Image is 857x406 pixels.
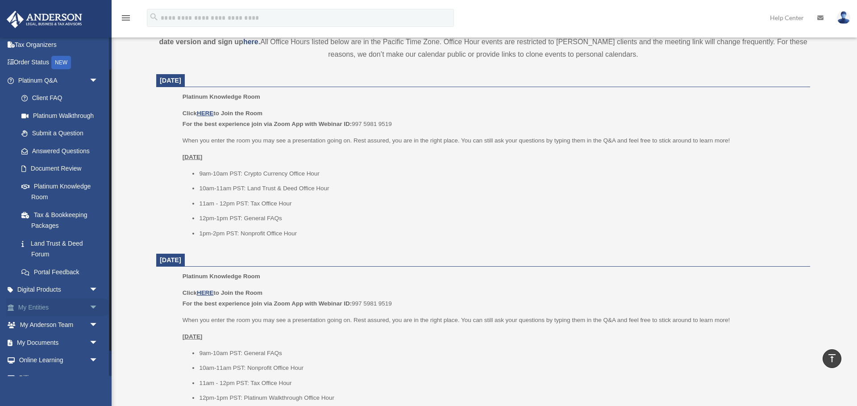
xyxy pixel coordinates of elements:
li: 10am-11am PST: Land Trust & Deed Office Hour [199,183,804,194]
span: arrow_drop_down [89,71,107,90]
a: Digital Productsarrow_drop_down [6,281,112,299]
i: vertical_align_top [827,353,837,364]
a: Client FAQ [12,89,112,107]
i: menu [121,13,131,23]
img: User Pic [837,11,850,24]
li: 12pm-1pm PST: Platinum Walkthrough Office Hour [199,393,804,403]
div: All Office Hours listed below are in the Pacific Time Zone. Office Hour events are restricted to ... [156,23,810,61]
li: 11am - 12pm PST: Tax Office Hour [199,198,804,209]
a: My Anderson Teamarrow_drop_down [6,316,112,334]
a: here [243,38,258,46]
span: arrow_drop_down [89,369,107,387]
a: Platinum Walkthrough [12,107,112,125]
p: When you enter the room you may see a presentation going on. Rest assured, you are in the right p... [183,135,804,146]
li: 10am-11am PST: Nonprofit Office Hour [199,363,804,373]
strong: . [258,38,260,46]
a: My Documentsarrow_drop_down [6,334,112,352]
u: [DATE] [183,154,203,160]
b: For the best experience join via Zoom App with Webinar ID: [183,300,352,307]
span: Platinum Knowledge Room [183,273,260,280]
a: menu [121,16,131,23]
div: NEW [51,56,71,69]
a: Tax Organizers [6,36,112,54]
a: Platinum Q&Aarrow_drop_down [6,71,112,89]
a: Tax & Bookkeeping Packages [12,206,112,234]
u: [DATE] [183,333,203,340]
span: arrow_drop_down [89,298,107,317]
li: 9am-10am PST: Crypto Currency Office Hour [199,168,804,179]
li: 9am-10am PST: General FAQs [199,348,804,359]
a: Billingarrow_drop_down [6,369,112,387]
a: My Entitiesarrow_drop_down [6,298,112,316]
b: For the best experience join via Zoom App with Webinar ID: [183,121,352,127]
span: [DATE] [160,256,181,264]
a: Online Learningarrow_drop_down [6,352,112,369]
p: When you enter the room you may see a presentation going on. Rest assured, you are in the right p... [183,315,804,326]
img: Anderson Advisors Platinum Portal [4,11,85,28]
span: arrow_drop_down [89,281,107,299]
li: 11am - 12pm PST: Tax Office Hour [199,378,804,389]
span: arrow_drop_down [89,316,107,335]
p: 997 5981 9519 [183,288,804,309]
a: HERE [197,289,213,296]
a: Document Review [12,160,112,178]
a: Platinum Knowledge Room [12,177,107,206]
li: 1pm-2pm PST: Nonprofit Office Hour [199,228,804,239]
span: [DATE] [160,77,181,84]
a: Land Trust & Deed Forum [12,234,112,263]
span: Platinum Knowledge Room [183,93,260,100]
b: Click to Join the Room [183,289,262,296]
strong: *This room is being hosted on Zoom. You will be required to log in to your personal Zoom account ... [159,25,803,46]
a: Portal Feedback [12,263,112,281]
span: arrow_drop_down [89,352,107,370]
span: arrow_drop_down [89,334,107,352]
a: Order StatusNEW [6,54,112,72]
a: Submit a Question [12,125,112,142]
p: 997 5981 9519 [183,108,804,129]
a: vertical_align_top [823,349,841,368]
b: Click to Join the Room [183,110,262,117]
i: search [149,12,159,22]
a: Answered Questions [12,142,112,160]
li: 12pm-1pm PST: General FAQs [199,213,804,224]
a: HERE [197,110,213,117]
